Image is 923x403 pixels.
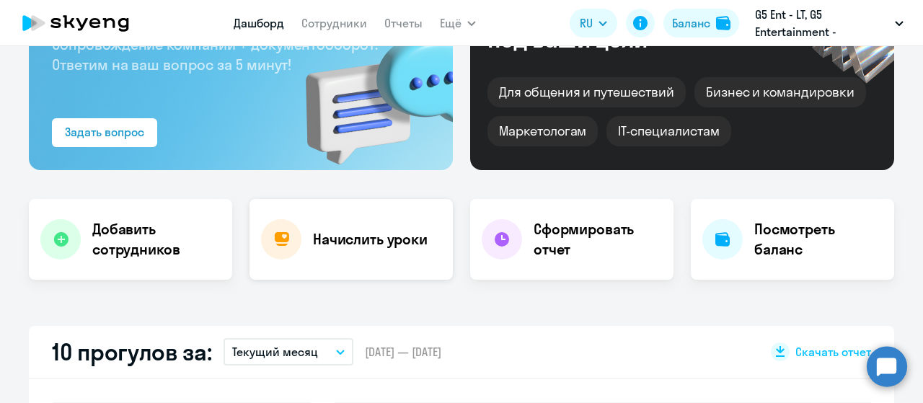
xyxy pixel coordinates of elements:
[755,6,889,40] p: G5 Ent - LT, G5 Entertainment - [GEOGRAPHIC_DATA] / G5 Holdings LTD
[487,77,686,107] div: Для общения и путешествий
[285,8,453,170] img: bg-img
[487,116,598,146] div: Маркетологам
[224,338,353,366] button: Текущий месяц
[365,344,441,360] span: [DATE] — [DATE]
[694,77,866,107] div: Бизнес и командировки
[570,9,617,37] button: RU
[440,14,461,32] span: Ещё
[65,123,144,141] div: Задать вопрос
[301,16,367,30] a: Сотрудники
[716,16,730,30] img: balance
[234,16,284,30] a: Дашборд
[487,2,734,51] div: Курсы английского под ваши цели
[313,229,428,249] h4: Начислить уроки
[672,14,710,32] div: Баланс
[663,9,739,37] button: Балансbalance
[795,344,871,360] span: Скачать отчет
[534,219,662,260] h4: Сформировать отчет
[580,14,593,32] span: RU
[748,6,911,40] button: G5 Ent - LT, G5 Entertainment - [GEOGRAPHIC_DATA] / G5 Holdings LTD
[52,118,157,147] button: Задать вопрос
[606,116,730,146] div: IT-специалистам
[92,219,221,260] h4: Добавить сотрудников
[232,343,318,360] p: Текущий месяц
[754,219,883,260] h4: Посмотреть баланс
[440,9,476,37] button: Ещё
[384,16,423,30] a: Отчеты
[52,337,212,366] h2: 10 прогулов за:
